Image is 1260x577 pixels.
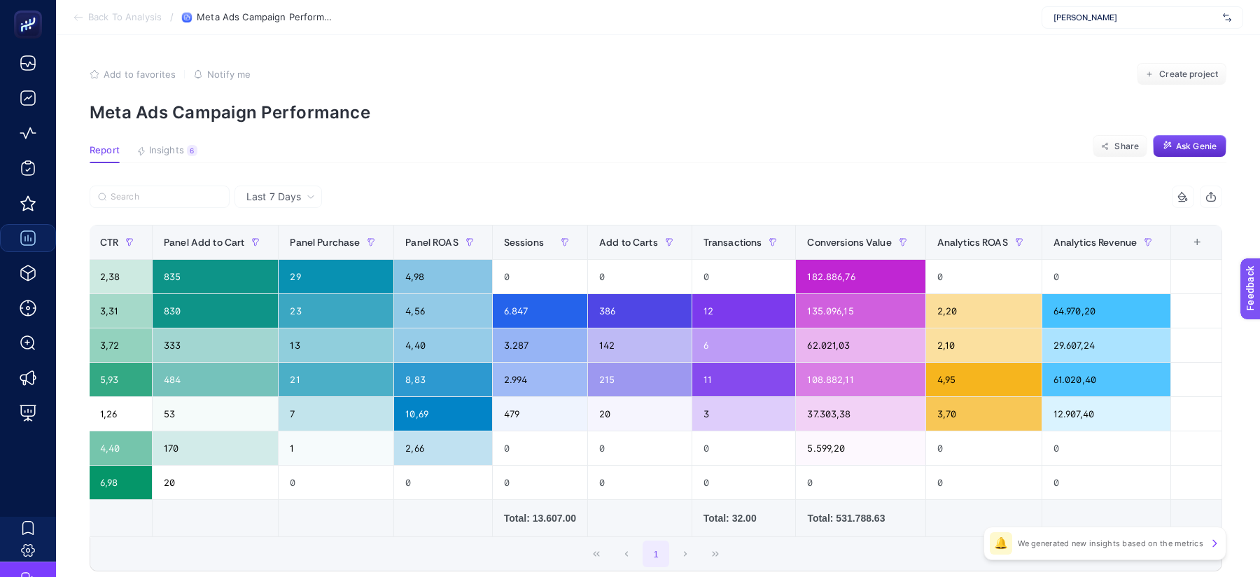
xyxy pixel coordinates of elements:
[692,294,796,328] div: 12
[1223,11,1231,25] img: svg%3e
[8,4,53,15] span: Feedback
[493,363,587,396] div: 2.994
[692,328,796,362] div: 6
[89,397,152,431] div: 1,26
[599,237,658,248] span: Add to Carts
[1018,538,1203,549] p: We generated new insights based on the metrics
[692,431,796,465] div: 0
[807,511,913,525] div: Total: 531.788.63
[643,541,669,567] button: 1
[703,511,785,525] div: Total: 32.00
[1153,135,1226,158] button: Ask Genie
[588,260,692,293] div: 0
[796,431,925,465] div: 5.599,20
[153,294,278,328] div: 830
[796,363,925,396] div: 108.882,11
[1042,328,1170,362] div: 29.607,24
[279,397,393,431] div: 7
[88,12,162,23] span: Back To Analysis
[153,397,278,431] div: 53
[1053,12,1217,23] span: [PERSON_NAME]
[246,190,301,204] span: Last 7 Days
[1053,237,1137,248] span: Analytics Revenue
[394,397,491,431] div: 10,69
[796,397,925,431] div: 37.303,38
[153,260,278,293] div: 835
[1042,363,1170,396] div: 61.020,40
[279,431,393,465] div: 1
[394,260,491,293] div: 4,98
[493,260,587,293] div: 0
[796,466,925,499] div: 0
[153,363,278,396] div: 484
[90,145,120,156] span: Report
[1176,141,1217,152] span: Ask Genie
[990,532,1012,555] div: 🔔
[394,431,491,465] div: 2,66
[493,397,587,431] div: 479
[89,328,152,362] div: 3,72
[1042,431,1170,465] div: 0
[493,431,587,465] div: 0
[153,328,278,362] div: 333
[493,294,587,328] div: 6.847
[926,260,1042,293] div: 0
[279,260,393,293] div: 29
[89,466,152,499] div: 6,98
[692,363,796,396] div: 11
[493,466,587,499] div: 0
[193,69,251,80] button: Notify me
[394,363,491,396] div: 8,83
[89,431,152,465] div: 4,40
[104,69,176,80] span: Add to favorites
[1042,294,1170,328] div: 64.970,20
[926,363,1042,396] div: 4,95
[1182,237,1193,267] div: 14 items selected
[692,260,796,293] div: 0
[1042,397,1170,431] div: 12.907,40
[394,328,491,362] div: 4,40
[926,431,1042,465] div: 0
[504,237,544,248] span: Sessions
[588,431,692,465] div: 0
[207,69,251,80] span: Notify me
[290,237,360,248] span: Panel Purchase
[89,260,152,293] div: 2,38
[692,466,796,499] div: 0
[164,237,244,248] span: Panel Add to Cart
[926,466,1042,499] div: 0
[197,12,337,23] span: Meta Ads Campaign Performance
[493,328,587,362] div: 3.287
[588,363,692,396] div: 215
[926,328,1042,362] div: 2,10
[807,237,891,248] span: Conversions Value
[89,294,152,328] div: 3,31
[1137,63,1226,85] button: Create project
[1042,260,1170,293] div: 0
[692,397,796,431] div: 3
[926,397,1042,431] div: 3,70
[796,294,925,328] div: 135.096,15
[279,363,393,396] div: 21
[170,11,174,22] span: /
[153,431,278,465] div: 170
[279,328,393,362] div: 13
[926,294,1042,328] div: 2,20
[89,363,152,396] div: 5,93
[588,328,692,362] div: 142
[796,328,925,362] div: 62.021,03
[588,294,692,328] div: 386
[187,145,197,156] div: 6
[588,466,692,499] div: 0
[279,466,393,499] div: 0
[1114,141,1139,152] span: Share
[394,466,491,499] div: 0
[149,145,184,156] span: Insights
[111,192,221,202] input: Search
[588,397,692,431] div: 20
[504,511,576,525] div: Total: 13.607.00
[796,260,925,293] div: 182.886,76
[90,102,1226,123] p: Meta Ads Campaign Performance
[1184,237,1210,248] div: +
[1159,69,1218,80] span: Create project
